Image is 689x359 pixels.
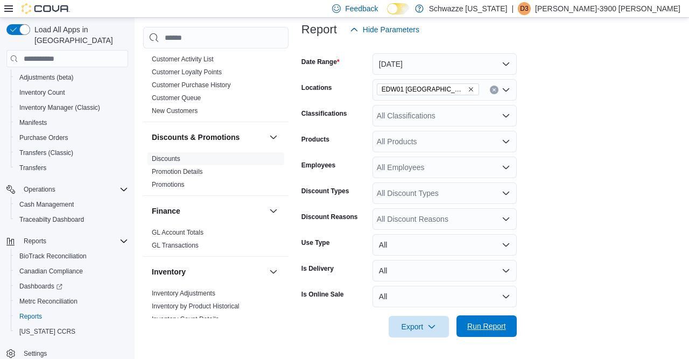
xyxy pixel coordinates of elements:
a: New Customers [152,107,198,115]
a: BioTrack Reconciliation [15,250,91,263]
label: Products [301,135,329,144]
span: Inventory Count [19,88,65,97]
span: Metrc Reconciliation [19,297,78,306]
h3: Finance [152,206,180,216]
h3: Discounts & Promotions [152,132,240,143]
a: Adjustments (beta) [15,71,78,84]
span: Cash Management [15,198,128,211]
span: Purchase Orders [19,133,68,142]
button: Adjustments (beta) [11,70,132,85]
button: Metrc Reconciliation [11,294,132,309]
a: Inventory Count Details [152,315,219,323]
button: Traceabilty Dashboard [11,212,132,227]
a: Promotions [152,181,185,188]
a: Customer Activity List [152,55,214,63]
span: Reports [24,237,46,245]
button: Transfers [11,160,132,175]
button: Discounts & Promotions [152,132,265,143]
a: Canadian Compliance [15,265,87,278]
button: Manifests [11,115,132,130]
a: Reports [15,310,46,323]
button: Canadian Compliance [11,264,132,279]
button: [DATE] [372,53,517,75]
a: Inventory by Product Historical [152,302,240,310]
button: Inventory Manager (Classic) [11,100,132,115]
p: [PERSON_NAME]-3900 [PERSON_NAME] [535,2,680,15]
div: Customer [143,53,289,122]
a: Customer Purchase History [152,81,231,89]
a: Traceabilty Dashboard [15,213,88,226]
button: Clear input [490,86,498,94]
span: Purchase Orders [15,131,128,144]
span: Promotions [152,180,185,189]
button: All [372,234,517,256]
button: Transfers (Classic) [11,145,132,160]
span: Run Report [467,321,506,332]
h3: Inventory [152,266,186,277]
a: Customer Queue [152,94,201,102]
a: Cash Management [15,198,78,211]
button: Reports [19,235,51,248]
a: Metrc Reconciliation [15,295,82,308]
span: Canadian Compliance [19,267,83,276]
span: EDW01 [GEOGRAPHIC_DATA] [382,84,466,95]
span: Discounts [152,154,180,163]
a: Customer Loyalty Points [152,68,222,76]
button: Inventory Count [11,85,132,100]
label: Use Type [301,238,329,247]
span: Manifests [19,118,47,127]
label: Is Online Sale [301,290,344,299]
span: [US_STATE] CCRS [19,327,75,336]
span: Inventory Manager (Classic) [19,103,100,112]
span: Settings [24,349,47,358]
label: Is Delivery [301,264,334,273]
span: Customer Activity List [152,55,214,64]
span: Washington CCRS [15,325,128,338]
span: Reports [15,310,128,323]
button: Reports [11,309,132,324]
span: Promotion Details [152,167,203,176]
span: Transfers [15,161,128,174]
span: Inventory Manager (Classic) [15,101,128,114]
span: Dashboards [19,282,62,291]
a: Inventory Manager (Classic) [15,101,104,114]
button: All [372,286,517,307]
span: Adjustments (beta) [19,73,74,82]
span: Traceabilty Dashboard [15,213,128,226]
span: Adjustments (beta) [15,71,128,84]
span: Traceabilty Dashboard [19,215,84,224]
a: Transfers (Classic) [15,146,78,159]
p: Schwazze [US_STATE] [429,2,508,15]
a: [US_STATE] CCRS [15,325,80,338]
button: Reports [2,234,132,249]
a: Dashboards [11,279,132,294]
span: Metrc Reconciliation [15,295,128,308]
button: Inventory [267,265,280,278]
button: Open list of options [502,215,510,223]
span: Transfers (Classic) [15,146,128,159]
a: Transfers [15,161,51,174]
button: Open list of options [502,137,510,146]
a: Dashboards [15,280,67,293]
a: Inventory Adjustments [152,290,215,297]
label: Locations [301,83,332,92]
label: Date Range [301,58,340,66]
span: Canadian Compliance [15,265,128,278]
label: Employees [301,161,335,170]
span: Manifests [15,116,128,129]
span: Hide Parameters [363,24,419,35]
button: Run Report [456,315,517,337]
span: Reports [19,312,42,321]
img: Cova [22,3,70,14]
button: Purchase Orders [11,130,132,145]
span: Transfers [19,164,46,172]
span: Transfers (Classic) [19,149,73,157]
button: Operations [19,183,60,196]
a: Inventory Count [15,86,69,99]
span: GL Account Totals [152,228,203,237]
div: Daniel-3900 Lopez [518,2,531,15]
span: Export [395,316,442,337]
